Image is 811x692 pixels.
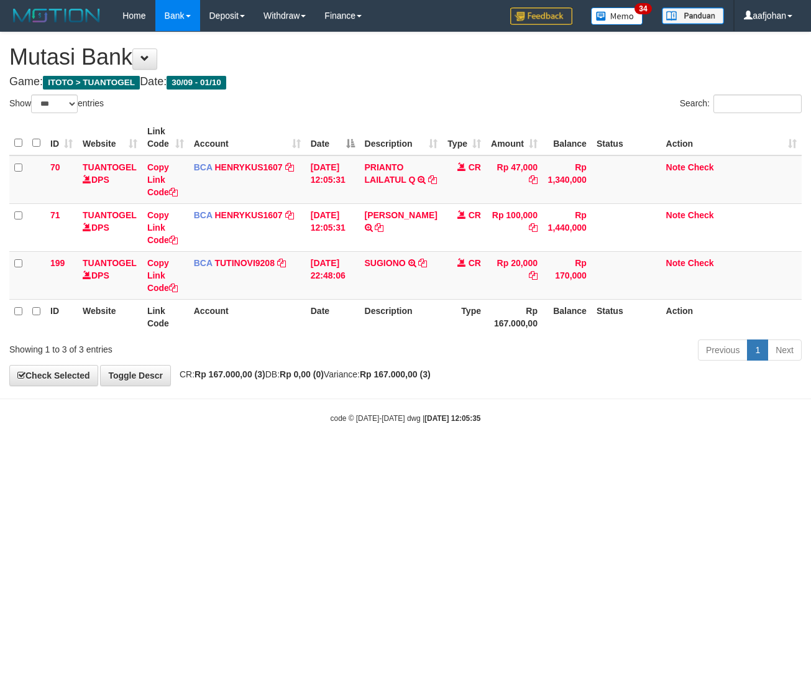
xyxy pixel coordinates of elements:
[195,369,265,379] strong: Rp 167.000,00 (3)
[424,414,480,423] strong: [DATE] 12:05:35
[360,120,442,155] th: Description: activate to sort column ascending
[214,258,274,268] a: TUTINOVI9208
[543,120,592,155] th: Balance
[50,210,60,220] span: 71
[306,299,360,334] th: Date
[666,258,685,268] a: Note
[9,95,104,113] label: Show entries
[285,162,294,172] a: Copy HENRYKUS1607 to clipboard
[635,3,651,14] span: 34
[9,365,98,386] a: Check Selected
[688,258,714,268] a: Check
[189,299,306,334] th: Account
[214,162,282,172] a: HENRYKUS1607
[50,162,60,172] span: 70
[83,258,137,268] a: TUANTOGEL
[469,258,481,268] span: CR
[43,76,140,90] span: ITOTO > TUANTOGEL
[83,210,137,220] a: TUANTOGEL
[592,299,661,334] th: Status
[486,299,543,334] th: Rp 167.000,00
[331,414,481,423] small: code © [DATE]-[DATE] dwg |
[306,155,360,204] td: [DATE] 12:05:31
[469,210,481,220] span: CR
[9,6,104,25] img: MOTION_logo.png
[277,258,286,268] a: Copy TUTINOVI9208 to clipboard
[194,162,213,172] span: BCA
[214,210,282,220] a: HENRYKUS1607
[147,162,178,197] a: Copy Link Code
[529,270,538,280] a: Copy Rp 20,000 to clipboard
[100,365,171,386] a: Toggle Descr
[543,203,592,251] td: Rp 1,440,000
[510,7,572,25] img: Feedback.jpg
[365,258,406,268] a: SUGIONO
[529,175,538,185] a: Copy Rp 47,000 to clipboard
[543,251,592,299] td: Rp 170,000
[189,120,306,155] th: Account: activate to sort column ascending
[680,95,802,113] label: Search:
[285,210,294,220] a: Copy HENRYKUS1607 to clipboard
[194,258,213,268] span: BCA
[147,210,178,245] a: Copy Link Code
[306,203,360,251] td: [DATE] 12:05:31
[442,120,486,155] th: Type: activate to sort column ascending
[713,95,802,113] input: Search:
[661,299,802,334] th: Action
[142,299,189,334] th: Link Code
[666,162,685,172] a: Note
[306,251,360,299] td: [DATE] 22:48:06
[147,258,178,293] a: Copy Link Code
[167,76,226,90] span: 30/09 - 01/10
[442,299,486,334] th: Type
[469,162,481,172] span: CR
[543,299,592,334] th: Balance
[365,162,416,185] a: PRIANTO LAILATUL Q
[9,45,802,70] h1: Mutasi Bank
[591,7,643,25] img: Button%20Memo.svg
[50,258,65,268] span: 199
[78,203,142,251] td: DPS
[194,210,213,220] span: BCA
[698,339,748,361] a: Previous
[78,299,142,334] th: Website
[486,120,543,155] th: Amount: activate to sort column ascending
[486,155,543,204] td: Rp 47,000
[767,339,802,361] a: Next
[45,299,78,334] th: ID
[688,210,714,220] a: Check
[45,120,78,155] th: ID: activate to sort column ascending
[662,7,724,24] img: panduan.png
[375,223,383,233] a: Copy DIMAS GUSTIAWAN to clipboard
[78,120,142,155] th: Website: activate to sort column ascending
[173,369,431,379] span: CR: DB: Variance:
[360,299,442,334] th: Description
[661,120,802,155] th: Action: activate to sort column ascending
[688,162,714,172] a: Check
[142,120,189,155] th: Link Code: activate to sort column ascending
[83,162,137,172] a: TUANTOGEL
[280,369,324,379] strong: Rp 0,00 (0)
[360,369,431,379] strong: Rp 167.000,00 (3)
[31,95,78,113] select: Showentries
[9,338,329,356] div: Showing 1 to 3 of 3 entries
[529,223,538,233] a: Copy Rp 100,000 to clipboard
[486,203,543,251] td: Rp 100,000
[418,258,427,268] a: Copy SUGIONO to clipboard
[9,76,802,88] h4: Game: Date:
[747,339,768,361] a: 1
[428,175,437,185] a: Copy PRIANTO LAILATUL Q to clipboard
[592,120,661,155] th: Status
[486,251,543,299] td: Rp 20,000
[365,210,438,220] a: [PERSON_NAME]
[78,155,142,204] td: DPS
[666,210,685,220] a: Note
[306,120,360,155] th: Date: activate to sort column descending
[543,155,592,204] td: Rp 1,340,000
[78,251,142,299] td: DPS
